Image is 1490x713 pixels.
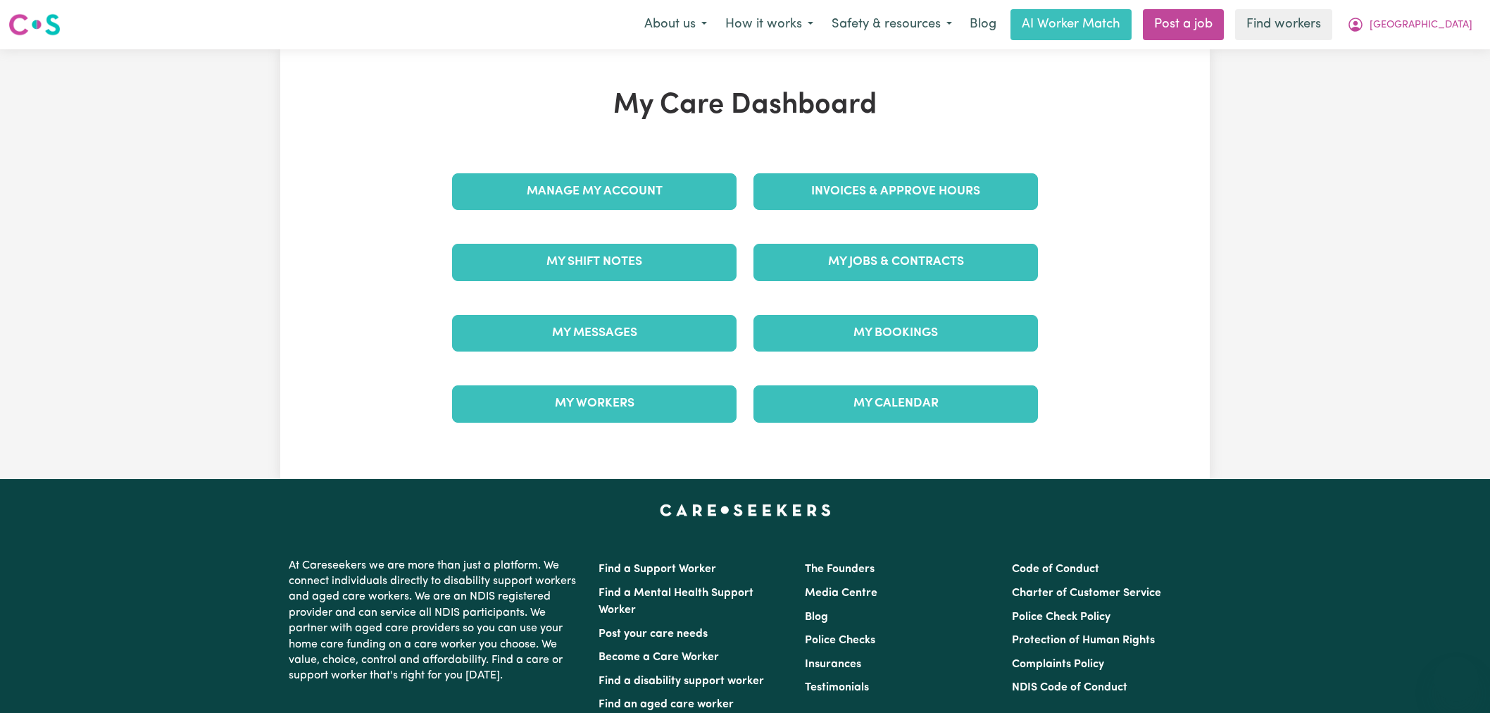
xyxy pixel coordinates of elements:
a: Code of Conduct [1012,564,1099,575]
a: Invoices & Approve Hours [753,173,1038,210]
a: My Jobs & Contracts [753,244,1038,280]
a: Find workers [1235,9,1332,40]
a: Media Centre [805,588,877,599]
a: Charter of Customer Service [1012,588,1161,599]
a: Police Checks [805,635,875,646]
a: Post a job [1143,9,1224,40]
a: Testimonials [805,682,869,693]
button: About us [635,10,716,39]
a: Find a Support Worker [599,564,716,575]
span: [GEOGRAPHIC_DATA] [1370,18,1472,33]
p: At Careseekers we are more than just a platform. We connect individuals directly to disability su... [289,552,582,690]
button: How it works [716,10,822,39]
a: Post your care needs [599,628,708,640]
img: Careseekers logo [8,12,61,37]
a: Protection of Human Rights [1012,635,1155,646]
a: Complaints Policy [1012,659,1104,670]
a: My Shift Notes [452,244,737,280]
a: NDIS Code of Conduct [1012,682,1127,693]
a: Police Check Policy [1012,612,1110,623]
a: Careseekers logo [8,8,61,41]
a: My Workers [452,385,737,422]
a: Find a disability support worker [599,676,764,687]
a: The Founders [805,564,875,575]
a: Blog [805,612,828,623]
h1: My Care Dashboard [444,89,1046,123]
a: Blog [961,9,1005,40]
button: Safety & resources [822,10,961,39]
a: Find a Mental Health Support Worker [599,588,753,616]
a: Become a Care Worker [599,652,719,663]
a: Careseekers home page [660,504,831,516]
a: My Messages [452,315,737,352]
button: My Account [1338,10,1482,39]
a: Find an aged care worker [599,699,734,710]
a: Manage My Account [452,173,737,210]
a: AI Worker Match [1010,9,1132,40]
a: My Bookings [753,315,1038,352]
iframe: Button to launch messaging window [1434,657,1479,702]
a: Insurances [805,659,861,670]
a: My Calendar [753,385,1038,422]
